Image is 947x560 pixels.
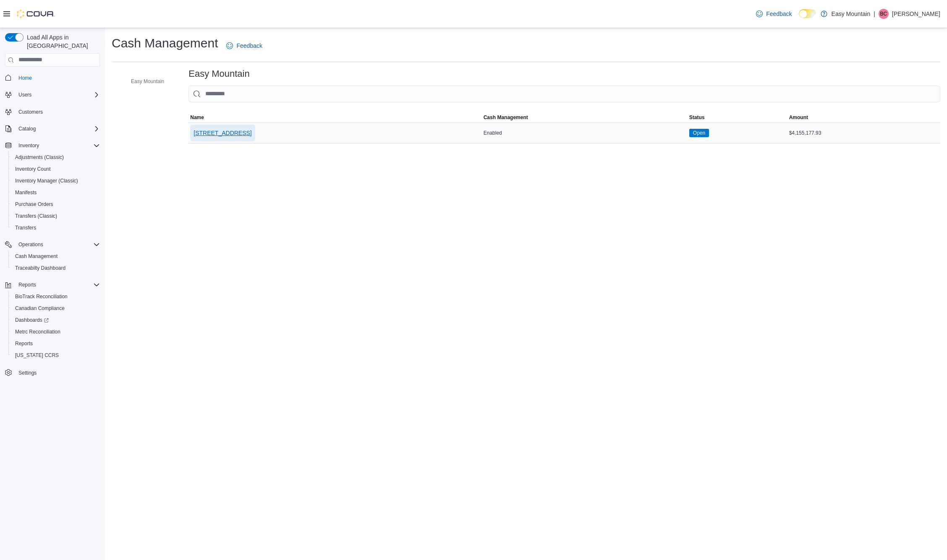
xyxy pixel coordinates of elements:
[12,251,61,261] a: Cash Management
[18,142,39,149] span: Inventory
[787,128,940,138] div: $4,155,177.93
[12,164,100,174] span: Inventory Count
[236,42,262,50] span: Feedback
[832,9,871,19] p: Easy Mountain
[15,166,51,172] span: Inventory Count
[190,125,255,141] button: [STREET_ADDRESS]
[18,75,32,81] span: Home
[12,350,100,360] span: Washington CCRS
[789,114,808,121] span: Amount
[15,177,78,184] span: Inventory Manager (Classic)
[892,9,940,19] p: [PERSON_NAME]
[8,262,103,274] button: Traceabilty Dashboard
[15,107,46,117] a: Customers
[12,211,60,221] a: Transfers (Classic)
[15,90,35,100] button: Users
[15,141,42,151] button: Inventory
[12,339,36,349] a: Reports
[482,112,688,122] button: Cash Management
[8,222,103,234] button: Transfers
[15,280,39,290] button: Reports
[879,9,889,19] div: Ben Clements
[880,9,887,19] span: BC
[119,76,167,86] button: Easy Mountain
[12,164,54,174] a: Inventory Count
[2,279,103,291] button: Reports
[15,73,35,83] a: Home
[753,5,795,22] a: Feedback
[8,338,103,349] button: Reports
[766,10,792,18] span: Feedback
[12,292,100,302] span: BioTrack Reconciliation
[15,240,100,250] span: Operations
[12,251,100,261] span: Cash Management
[15,213,57,219] span: Transfers (Classic)
[799,9,816,18] input: Dark Mode
[2,366,103,378] button: Settings
[12,223,100,233] span: Transfers
[18,125,36,132] span: Catalog
[12,263,100,273] span: Traceabilty Dashboard
[12,152,67,162] a: Adjustments (Classic)
[18,370,37,376] span: Settings
[15,293,68,300] span: BioTrack Reconciliation
[188,86,940,102] input: This is a search bar. As you type, the results lower in the page will automatically filter.
[15,368,40,378] a: Settings
[15,154,64,161] span: Adjustments (Classic)
[12,292,71,302] a: BioTrack Reconciliation
[17,10,55,18] img: Cova
[12,327,100,337] span: Metrc Reconciliation
[2,89,103,101] button: Users
[12,327,64,337] a: Metrc Reconciliation
[8,302,103,314] button: Canadian Compliance
[689,129,709,137] span: Open
[8,210,103,222] button: Transfers (Classic)
[15,240,47,250] button: Operations
[2,239,103,250] button: Operations
[12,176,81,186] a: Inventory Manager (Classic)
[15,90,100,100] span: Users
[15,305,65,312] span: Canadian Compliance
[12,176,100,186] span: Inventory Manager (Classic)
[223,37,265,54] a: Feedback
[12,350,62,360] a: [US_STATE] CCRS
[12,223,39,233] a: Transfers
[2,106,103,118] button: Customers
[12,303,100,313] span: Canadian Compliance
[2,140,103,151] button: Inventory
[484,114,528,121] span: Cash Management
[12,188,100,198] span: Manifests
[188,112,481,122] button: Name
[15,141,100,151] span: Inventory
[15,352,59,359] span: [US_STATE] CCRS
[15,107,100,117] span: Customers
[131,78,164,85] span: Easy Mountain
[12,211,100,221] span: Transfers (Classic)
[190,114,204,121] span: Name
[15,124,100,134] span: Catalog
[18,91,31,98] span: Users
[8,291,103,302] button: BioTrack Reconciliation
[8,314,103,326] a: Dashboards
[15,280,100,290] span: Reports
[8,250,103,262] button: Cash Management
[194,129,251,137] span: [STREET_ADDRESS]
[12,315,52,325] a: Dashboards
[15,201,53,208] span: Purchase Orders
[8,198,103,210] button: Purchase Orders
[188,69,249,79] h3: Easy Mountain
[12,152,100,162] span: Adjustments (Classic)
[689,114,705,121] span: Status
[18,109,43,115] span: Customers
[8,175,103,187] button: Inventory Manager (Classic)
[8,163,103,175] button: Inventory Count
[8,187,103,198] button: Manifests
[15,265,65,271] span: Traceabilty Dashboard
[12,188,40,198] a: Manifests
[15,189,37,196] span: Manifests
[15,340,33,347] span: Reports
[688,112,787,122] button: Status
[12,315,100,325] span: Dashboards
[112,35,218,52] h1: Cash Management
